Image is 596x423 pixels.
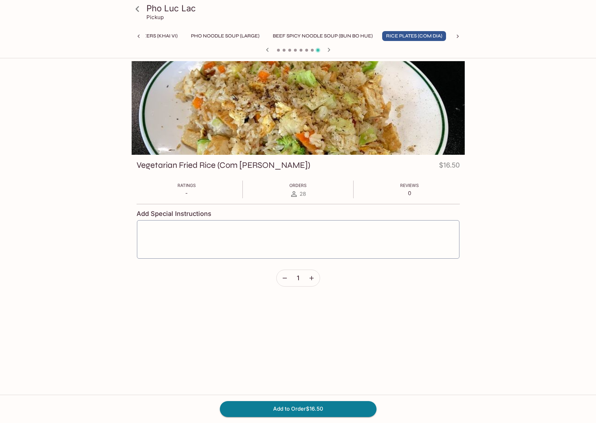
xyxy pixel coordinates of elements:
span: Orders [289,183,307,188]
p: - [177,190,196,196]
h3: Pho Luc Lac [146,3,462,14]
p: 0 [400,190,419,196]
button: Add to Order$16.50 [220,401,377,417]
div: Vegetarian Fried Rice (Com Chien Chay) [132,61,465,155]
span: Reviews [400,183,419,188]
button: Beef Spicy Noodle Soup (Bun Bo Hue) [269,31,377,41]
span: Ratings [177,183,196,188]
h4: $16.50 [439,160,460,174]
p: Pickup [146,14,164,20]
span: 28 [300,190,306,197]
h4: Add Special Instructions [137,210,460,218]
span: 1 [297,274,299,282]
h3: Vegetarian Fried Rice (Com [PERSON_NAME]) [137,160,310,171]
button: Appetizers (Khai Vi) [122,31,181,41]
button: Rice Plates (Com Dia) [382,31,446,41]
button: Pho Noodle Soup (Large) [187,31,263,41]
